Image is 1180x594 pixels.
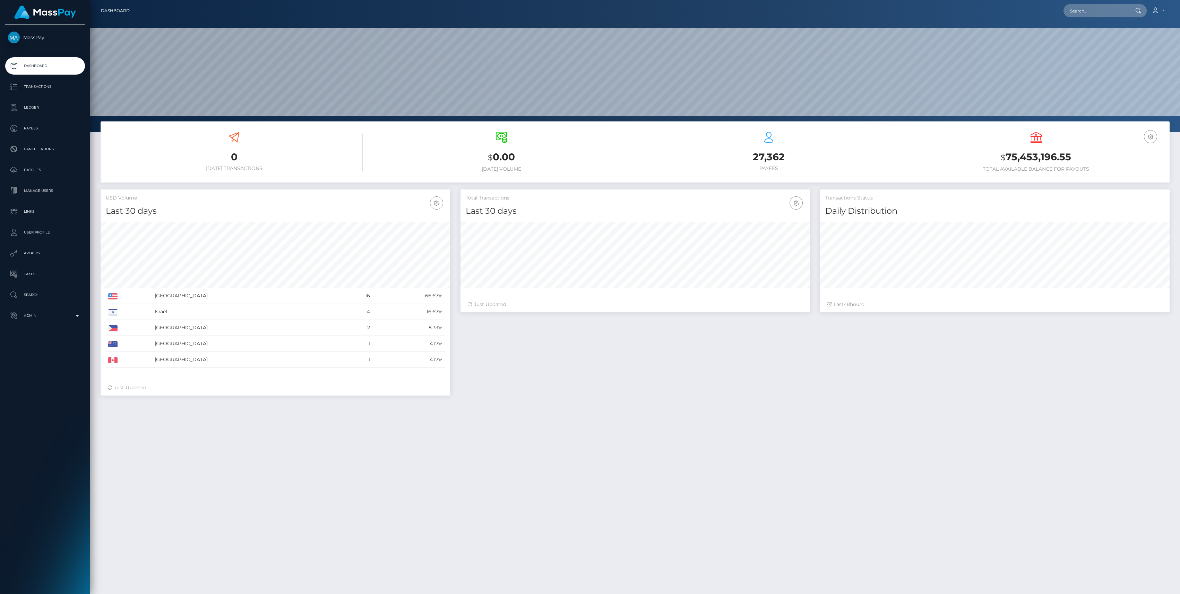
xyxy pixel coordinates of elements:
td: 1 [341,352,372,368]
h4: Daily Distribution [825,205,1164,217]
img: MassPay [8,32,20,43]
p: Manage Users [8,186,82,196]
p: Links [8,206,82,217]
td: [GEOGRAPHIC_DATA] [152,336,341,352]
p: Admin [8,311,82,321]
div: Last hours [827,301,1163,308]
img: US.png [108,293,118,299]
h4: Last 30 days [466,205,805,217]
h3: 27,362 [640,150,897,164]
td: [GEOGRAPHIC_DATA] [152,288,341,304]
img: MassPay Logo [14,6,76,19]
a: Dashboard [101,3,130,18]
p: Search [8,290,82,300]
td: 2 [341,320,372,336]
td: Israel [152,304,341,320]
h6: [DATE] Volume [373,166,630,172]
h3: 75,453,196.55 [907,150,1164,164]
a: Taxes [5,265,85,283]
h5: Transactions Status [825,195,1164,202]
small: $ [1001,153,1006,162]
img: PH.png [108,325,118,331]
p: Transactions [8,82,82,92]
h6: Payees [640,166,897,171]
td: 4.17% [372,336,445,352]
p: Taxes [8,269,82,279]
h3: 0.00 [373,150,630,164]
td: 16.67% [372,304,445,320]
td: 16 [341,288,372,304]
a: API Keys [5,245,85,262]
input: Search... [1063,4,1129,17]
td: [GEOGRAPHIC_DATA] [152,320,341,336]
a: Batches [5,161,85,179]
td: 66.67% [372,288,445,304]
h5: Total Transactions [466,195,805,202]
p: Ledger [8,102,82,113]
a: Transactions [5,78,85,95]
span: MassPay [5,34,85,41]
td: 4.17% [372,352,445,368]
td: 4 [341,304,372,320]
a: User Profile [5,224,85,241]
a: Search [5,286,85,304]
img: AU.png [108,341,118,347]
a: Payees [5,120,85,137]
a: Dashboard [5,57,85,75]
h3: 0 [106,150,363,164]
p: API Keys [8,248,82,258]
td: [GEOGRAPHIC_DATA] [152,352,341,368]
h6: Total Available Balance for Payouts [907,166,1164,172]
small: $ [488,153,493,162]
a: Manage Users [5,182,85,200]
div: Just Updated [467,301,803,308]
a: Ledger [5,99,85,116]
img: IL.png [108,309,118,315]
h4: Last 30 days [106,205,445,217]
span: 48 [844,301,850,307]
div: Just Updated [107,384,443,391]
p: Dashboard [8,61,82,71]
h5: USD Volume [106,195,445,202]
td: 8.33% [372,320,445,336]
p: User Profile [8,227,82,238]
img: CA.png [108,357,118,363]
h6: [DATE] Transactions [106,166,363,171]
p: Cancellations [8,144,82,154]
p: Batches [8,165,82,175]
a: Admin [5,307,85,324]
p: Payees [8,123,82,134]
td: 1 [341,336,372,352]
a: Links [5,203,85,220]
a: Cancellations [5,141,85,158]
